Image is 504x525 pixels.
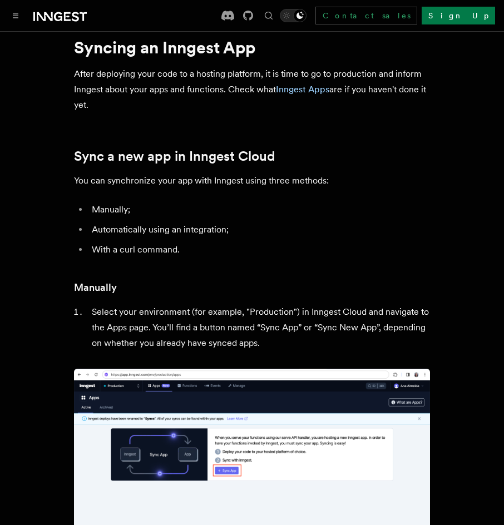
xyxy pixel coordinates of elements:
p: After deploying your code to a hosting platform, it is time to go to production and inform Innges... [74,66,430,113]
li: With a curl command. [88,242,430,257]
a: Sign Up [422,7,495,24]
a: Sync a new app in Inngest Cloud [74,148,275,164]
button: Toggle navigation [9,9,22,22]
li: Manually; [88,202,430,217]
a: Inngest Apps [276,84,329,95]
a: Contact sales [315,7,417,24]
li: Automatically using an integration; [88,222,430,237]
p: You can synchronize your app with Inngest using three methods: [74,173,430,189]
h1: Syncing an Inngest App [74,37,430,57]
li: Select your environment (for example, "Production") in Inngest Cloud and navigate to the Apps pag... [88,304,430,351]
button: Find something... [262,9,275,22]
a: Manually [74,280,117,295]
button: Toggle dark mode [280,9,307,22]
